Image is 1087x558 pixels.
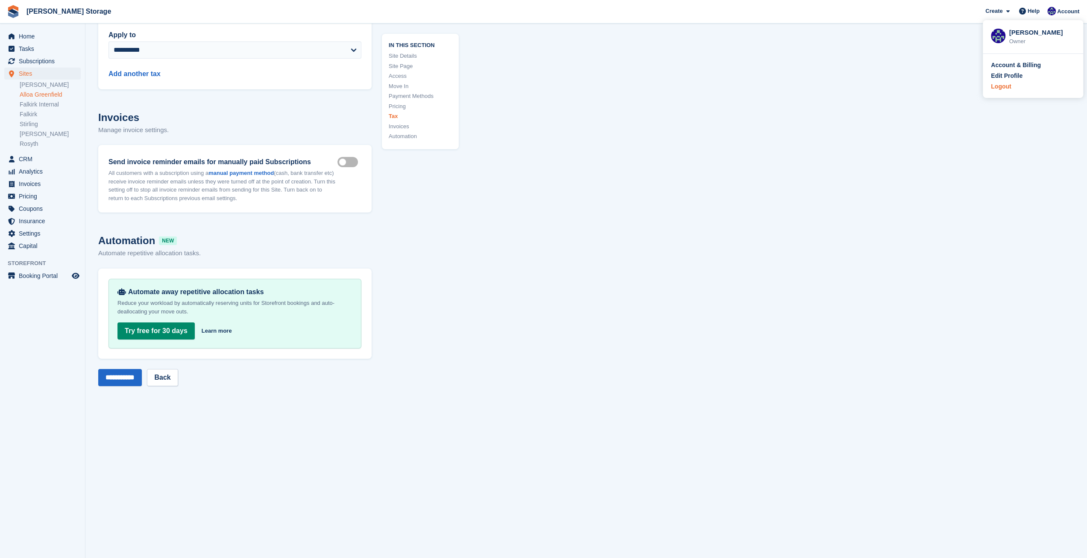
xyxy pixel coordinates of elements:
a: Pricing [389,102,452,110]
span: Tasks [19,43,70,55]
a: menu [4,68,81,80]
a: menu [4,55,81,67]
span: NEW [159,236,177,245]
div: Account & Billing [991,61,1041,70]
a: Move In [389,82,452,90]
span: Pricing [19,190,70,202]
a: Learn more [202,327,232,335]
a: menu [4,30,81,42]
a: Logout [991,82,1075,91]
a: Rosyth [20,140,81,148]
label: Send invoice reminder emails for manually paid Subscriptions [108,157,337,167]
a: [PERSON_NAME] [20,130,81,138]
span: Analytics [19,165,70,177]
a: Falkirk Internal [20,100,81,109]
a: Access [389,72,452,80]
a: menu [4,165,81,177]
img: Ross Watt [991,29,1005,43]
a: manual payment method [208,170,274,176]
span: Invoices [19,178,70,190]
span: Booking Portal [19,270,70,282]
h2: Automation [98,233,372,248]
a: Back [147,369,178,386]
label: Manual invoice mailers on [337,161,361,162]
a: Stirling [20,120,81,128]
div: Logout [991,82,1011,91]
img: stora-icon-8386f47178a22dfd0bd8f6a31ec36ba5ce8667c1dd55bd0f319d3a0aa187defe.svg [7,5,20,18]
span: Settings [19,227,70,239]
a: menu [4,43,81,55]
a: [PERSON_NAME] Storage [23,4,114,18]
a: Alloa Greenfield [20,91,81,99]
div: [PERSON_NAME] [1009,28,1075,35]
a: menu [4,178,81,190]
a: menu [4,270,81,282]
p: Reduce your workload by automatically reserving units for Storefront bookings and auto-deallocati... [117,299,352,316]
a: Falkirk [20,110,81,118]
a: menu [4,203,81,215]
a: Site Details [389,52,452,60]
a: Try free for 30 days [117,322,195,340]
a: Account & Billing [991,61,1075,70]
a: Automation [389,132,452,141]
span: Home [19,30,70,42]
a: Invoices [389,122,452,130]
label: Apply to [108,30,361,40]
span: Coupons [19,203,70,215]
span: Create [985,7,1002,15]
span: Help [1028,7,1040,15]
div: Automate away repetitive allocation tasks [117,288,352,296]
a: Preview store [70,271,81,281]
span: In this section [389,40,452,48]
p: Manage invoice settings. [98,125,372,135]
p: All customers with a subscription using a (cash, bank transfer etc) receive invoice reminder emai... [108,169,337,202]
span: CRM [19,153,70,165]
div: Add another tax [108,59,361,79]
div: Owner [1009,37,1075,46]
a: Site Page [389,62,452,70]
a: Edit Profile [991,71,1075,80]
a: menu [4,190,81,202]
a: menu [4,240,81,252]
a: [PERSON_NAME] [20,81,81,89]
p: Automate repetitive allocation tasks. [98,248,372,258]
a: Payment Methods [389,92,452,100]
a: menu [4,153,81,165]
div: Edit Profile [991,71,1023,80]
a: Tax [389,112,452,121]
a: menu [4,215,81,227]
span: Sites [19,68,70,80]
span: Subscriptions [19,55,70,67]
a: menu [4,227,81,239]
span: Account [1057,7,1079,16]
span: Insurance [19,215,70,227]
h2: Invoices [98,110,372,125]
span: Capital [19,240,70,252]
img: Ross Watt [1047,7,1056,15]
span: Storefront [8,259,85,268]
